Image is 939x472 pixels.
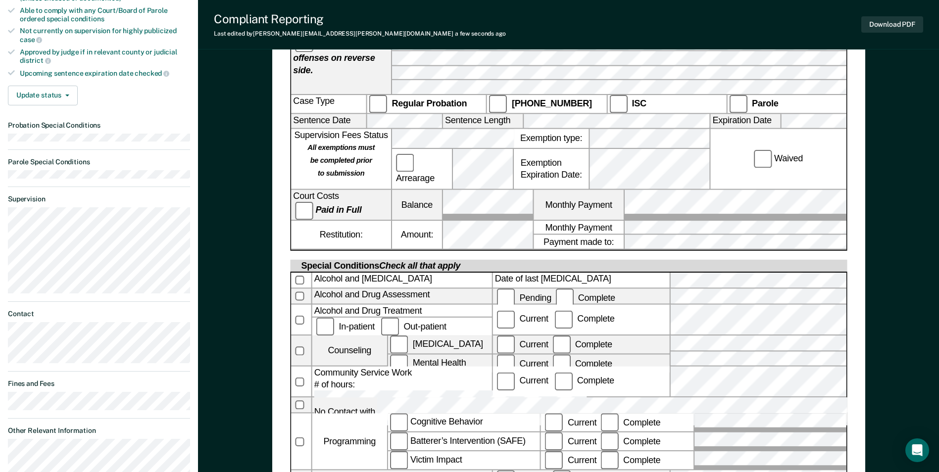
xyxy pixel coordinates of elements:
[543,436,598,446] label: Current
[496,355,514,373] input: Current
[550,339,614,349] label: Complete
[8,158,190,166] dt: Parole Special Conditions
[390,452,408,470] input: Victim Impact
[20,69,190,78] div: Upcoming sentence expiration date
[8,86,78,105] button: Update status
[493,273,669,287] label: Date of last [MEDICAL_DATA]
[598,417,662,427] label: Complete
[534,189,624,220] label: Monthly Payment
[312,367,492,397] div: Community Service Work # of hours:
[20,36,42,44] span: case
[598,436,662,446] label: Complete
[312,273,492,287] div: Alcohol and [MEDICAL_DATA]
[600,432,618,450] input: Complete
[388,335,492,353] label: [MEDICAL_DATA]
[514,129,589,147] label: Exemption type:
[552,314,616,324] label: Complete
[291,189,391,220] div: Court Costs
[390,335,408,353] input: [MEDICAL_DATA]
[545,452,563,470] input: Current
[8,310,190,318] dt: Contact
[494,314,550,324] label: Current
[496,311,514,329] input: Current
[312,335,387,366] div: Counseling
[291,95,366,113] div: Case Type
[752,98,779,108] strong: Parole
[496,335,514,353] input: Current
[494,358,550,368] label: Current
[392,221,442,249] label: Amount:
[295,201,313,219] input: Paid in Full
[388,414,540,431] label: Cognitive Behavior
[494,339,550,349] label: Current
[315,205,361,215] strong: Paid in Full
[8,121,190,130] dt: Probation Special Conditions
[388,432,540,450] label: Batterer’s Intervention (SAFE)
[514,149,589,189] div: Exemption Expiration Date:
[600,414,618,431] input: Complete
[20,6,190,23] div: Able to comply with any Court/Board of Parole ordered special
[905,438,929,462] div: Open Intercom Messenger
[754,149,772,167] input: Waived
[307,142,375,178] strong: All exemptions must be completed prior to submission
[552,335,570,353] input: Complete
[312,414,387,470] div: Programming
[543,417,598,427] label: Current
[512,98,592,108] strong: [PHONE_NUMBER]
[710,114,780,128] label: Expiration Date
[494,292,553,302] label: Pending
[600,452,618,470] input: Complete
[71,15,104,23] span: conditions
[555,289,573,307] input: Complete
[550,358,614,368] label: Complete
[20,27,190,44] div: Not currently on supervision for highly publicized
[598,455,662,465] label: Complete
[494,376,550,386] label: Current
[545,432,563,450] input: Current
[554,311,572,329] input: Complete
[381,318,398,335] input: Out-patient
[443,114,523,128] label: Sentence Length
[312,305,492,317] div: Alcohol and Drug Treatment
[379,321,448,331] label: Out-patient
[316,318,334,335] input: In-patient
[729,95,747,113] input: Parole
[392,98,467,108] strong: Regular Probation
[291,22,391,94] div: Conviction Offenses
[554,373,572,390] input: Complete
[534,235,624,249] label: Payment made to:
[20,48,190,65] div: Approved by judge if in relevant county or judicial
[496,289,514,307] input: Pending
[379,261,460,271] span: Check all that apply
[8,195,190,203] dt: Supervision
[861,16,923,33] button: Download PDF
[609,95,627,113] input: ISC
[20,56,51,64] span: district
[293,38,375,75] strong: See additional offenses on reverse side.
[543,455,598,465] label: Current
[312,289,492,304] div: Alcohol and Drug Assessment
[534,221,624,235] label: Monthly Payment
[135,69,169,77] span: checked
[392,189,442,220] label: Balance
[291,221,391,249] div: Restitution:
[390,414,408,431] input: Cognitive Behavior
[396,154,414,172] input: Arrearage
[8,379,190,388] dt: Fines and Fees
[552,355,570,373] input: Complete
[214,30,506,37] div: Last edited by [PERSON_NAME][EMAIL_ADDRESS][PERSON_NAME][DOMAIN_NAME]
[388,452,540,470] label: Victim Impact
[394,154,450,184] label: Arrearage
[299,260,462,272] div: Special Conditions
[552,376,616,386] div: Complete
[388,355,492,373] label: Mental Health
[291,114,366,128] label: Sentence Date
[496,373,514,390] input: Current
[214,12,506,26] div: Compliant Reporting
[455,30,506,37] span: a few seconds ago
[545,414,563,431] input: Current
[390,355,408,373] input: Mental Health
[390,432,408,450] input: Batterer’s Intervention (SAFE)
[369,95,387,113] input: Regular Probation
[314,321,379,331] label: In-patient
